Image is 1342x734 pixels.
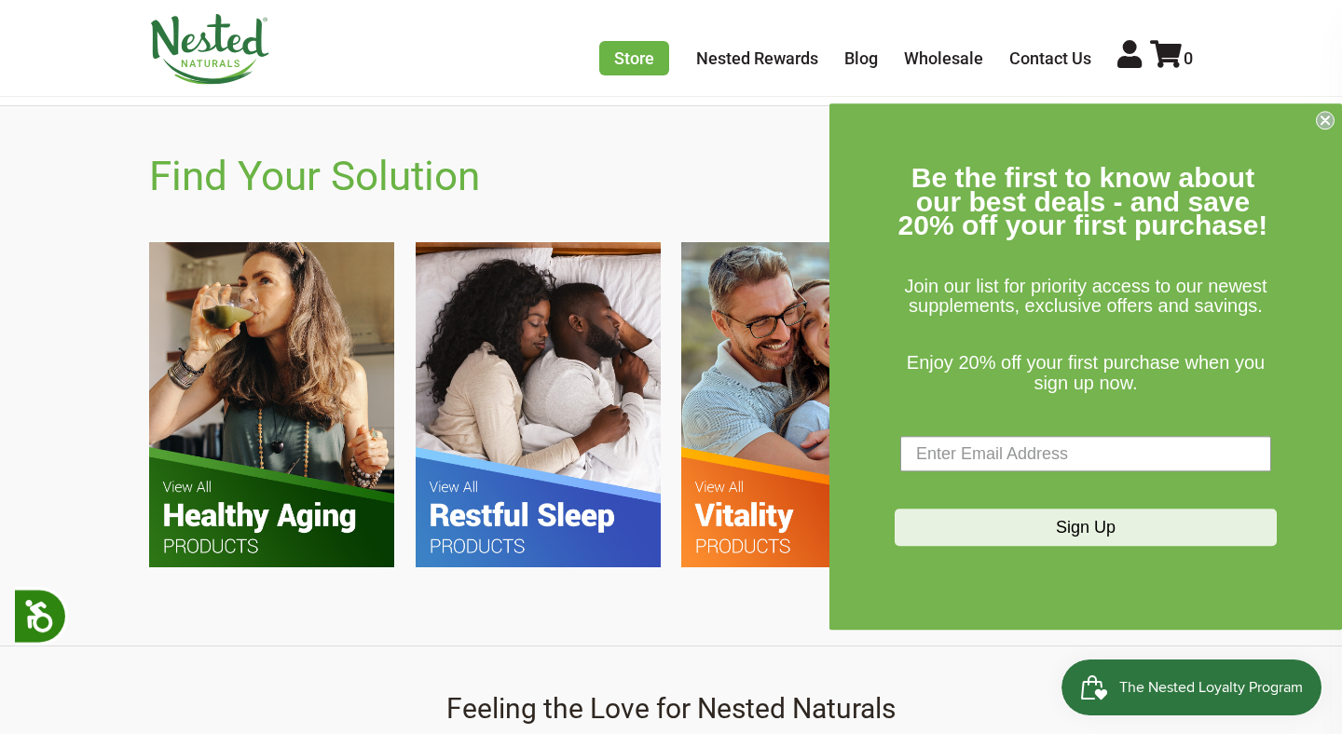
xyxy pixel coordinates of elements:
a: Nested Rewards [696,48,818,68]
a: Store [599,41,669,75]
button: Sign Up [895,510,1277,547]
span: 0 [1184,48,1193,68]
img: FYS-Vitality.jpg [681,242,926,567]
span: Be the first to know about our best deals - and save 20% off your first purchase! [898,162,1268,240]
a: Blog [844,48,878,68]
img: FYS-Restful-Sleep.jpg [416,242,661,567]
img: Nested Naturals [149,14,270,85]
iframe: Button to open loyalty program pop-up [1061,659,1323,715]
img: FYS-Healthy-Aging.jpg [149,242,394,567]
div: FLYOUT Form [829,103,1342,630]
button: Close dialog [1316,111,1335,129]
h2: Find Your Solution [149,153,480,200]
span: Join our list for priority access to our newest supplements, exclusive offers and savings. [904,276,1267,317]
a: 0 [1150,48,1193,68]
a: Wholesale [904,48,983,68]
span: Enjoy 20% off your first purchase when you sign up now. [907,352,1265,393]
a: Contact Us [1009,48,1091,68]
input: Enter Email Address [900,437,1271,472]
